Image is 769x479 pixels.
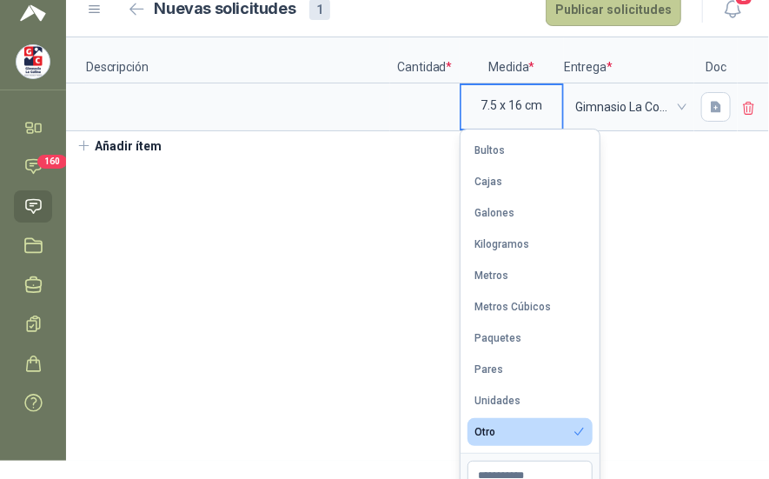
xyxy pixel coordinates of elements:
a: 160 [14,150,52,183]
p: Medida [460,37,564,83]
span: 160 [37,155,67,169]
p: Entrega [564,37,694,83]
p: Cantidad [390,37,460,83]
img: Logo peakr [20,3,46,23]
div: 7.5 x 16 cm [461,85,562,125]
p: Doc [694,37,738,83]
img: Company Logo [17,45,50,78]
p: Descripción [86,37,390,83]
button: Añadir ítem [66,131,173,161]
span: Gimnasio La Colina [575,94,683,120]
